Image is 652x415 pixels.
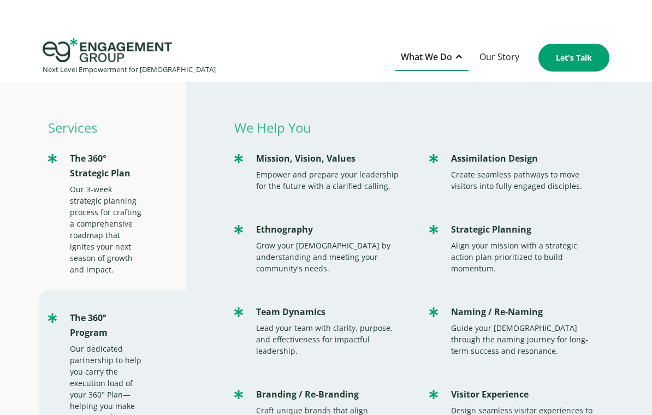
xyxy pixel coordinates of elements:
a: The 360° Strategic PlanOur 3-week strategic planning process for crafting a comprehensive roadmap... [43,140,187,286]
img: Engagement Group Logo Icon [43,38,172,62]
a: EthnographyGrow your [DEMOGRAPHIC_DATA] by understanding and meeting your community's needs. [229,211,415,285]
div: The 360° Strategic Plan [70,151,143,181]
p: Services [43,120,187,135]
div: Grow your [DEMOGRAPHIC_DATA] by understanding and meeting your community's needs. [256,240,404,274]
a: Our Story [474,44,525,71]
div: Align your mission with a strategic action plan prioritized to build momentum. [451,240,599,274]
div: Guide your [DEMOGRAPHIC_DATA] through the naming journey for long-term success and resonance. [451,322,599,357]
span: Phone number [199,89,261,101]
a: Team DynamicsLead your team with clarity, purpose, and effectiveness for impactful leadership. [229,294,415,367]
div: Empower and prepare your leadership for the future with a clarified calling. [256,169,404,192]
div: What We Do [395,44,469,71]
div: Ethnography [256,222,404,237]
a: Mission, Vision, ValuesEmpower and prepare your leadership for the future with a clarified calling. [229,140,415,203]
div: What We Do [401,50,452,64]
a: Naming / Re-NamingGuide your [DEMOGRAPHIC_DATA] through the naming journey for long-term success ... [424,294,610,367]
a: Let's Talk [538,44,609,72]
div: Naming / Re-Naming [451,305,599,319]
div: Lead your team with clarity, purpose, and effectiveness for impactful leadership. [256,322,404,357]
div: Visitor Experience [451,387,599,402]
div: Our 3-week strategic planning process for crafting a comprehensive roadmap that ignites your next... [70,183,143,275]
a: Assimilation DesignCreate seamless pathways to move visitors into fully engaged disciples. [424,140,610,203]
div: Create seamless pathways to move visitors into fully engaged disciples. [451,169,599,192]
div: Team Dynamics [256,305,404,319]
div: Assimilation Design [451,151,599,166]
span: Organization [199,44,253,56]
div: Strategic Planning [451,222,599,237]
a: Strategic PlanningAlign your mission with a strategic action plan prioritized to build momentum. [424,211,610,285]
p: We Help You [229,120,610,135]
div: Next Level Empowerment for [DEMOGRAPHIC_DATA] [43,62,216,77]
div: The 360° Program [70,311,143,340]
div: Branding / Re-Branding [256,387,404,402]
a: home [43,38,216,77]
div: Mission, Vision, Values [256,151,404,166]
